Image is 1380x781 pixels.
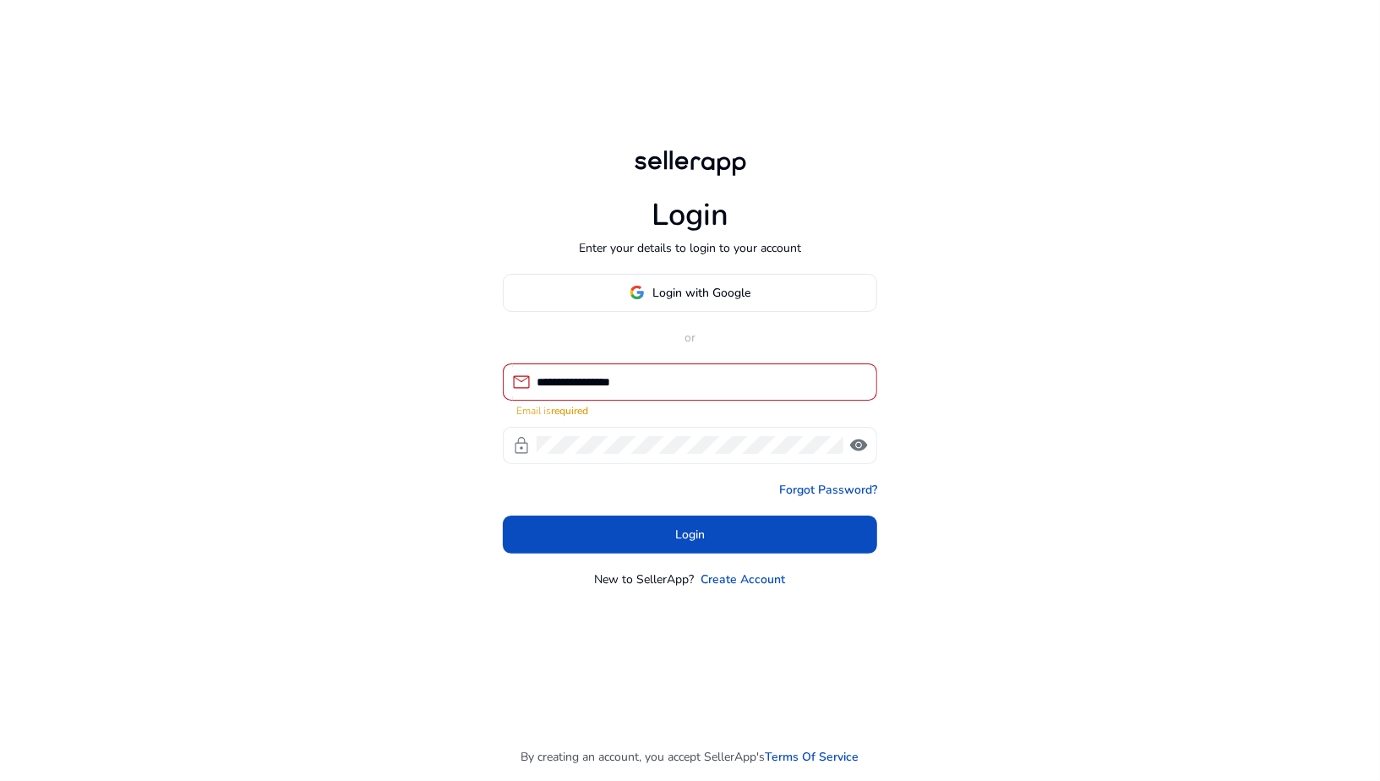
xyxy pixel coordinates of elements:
button: Login [503,516,877,554]
button: Login with Google [503,274,877,312]
a: Create Account [701,571,786,588]
span: Login with Google [653,284,751,302]
a: Terms Of Service [766,748,859,766]
h1: Login [652,197,728,233]
a: Forgot Password? [779,481,877,499]
strong: required [551,404,588,418]
span: lock [511,435,532,456]
img: google-logo.svg [630,285,645,300]
span: Login [675,526,705,543]
mat-error: Email is [516,401,864,418]
span: visibility [848,435,869,456]
p: Enter your details to login to your account [579,239,801,257]
p: New to SellerApp? [595,571,695,588]
p: or [503,329,877,347]
span: mail [511,372,532,392]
